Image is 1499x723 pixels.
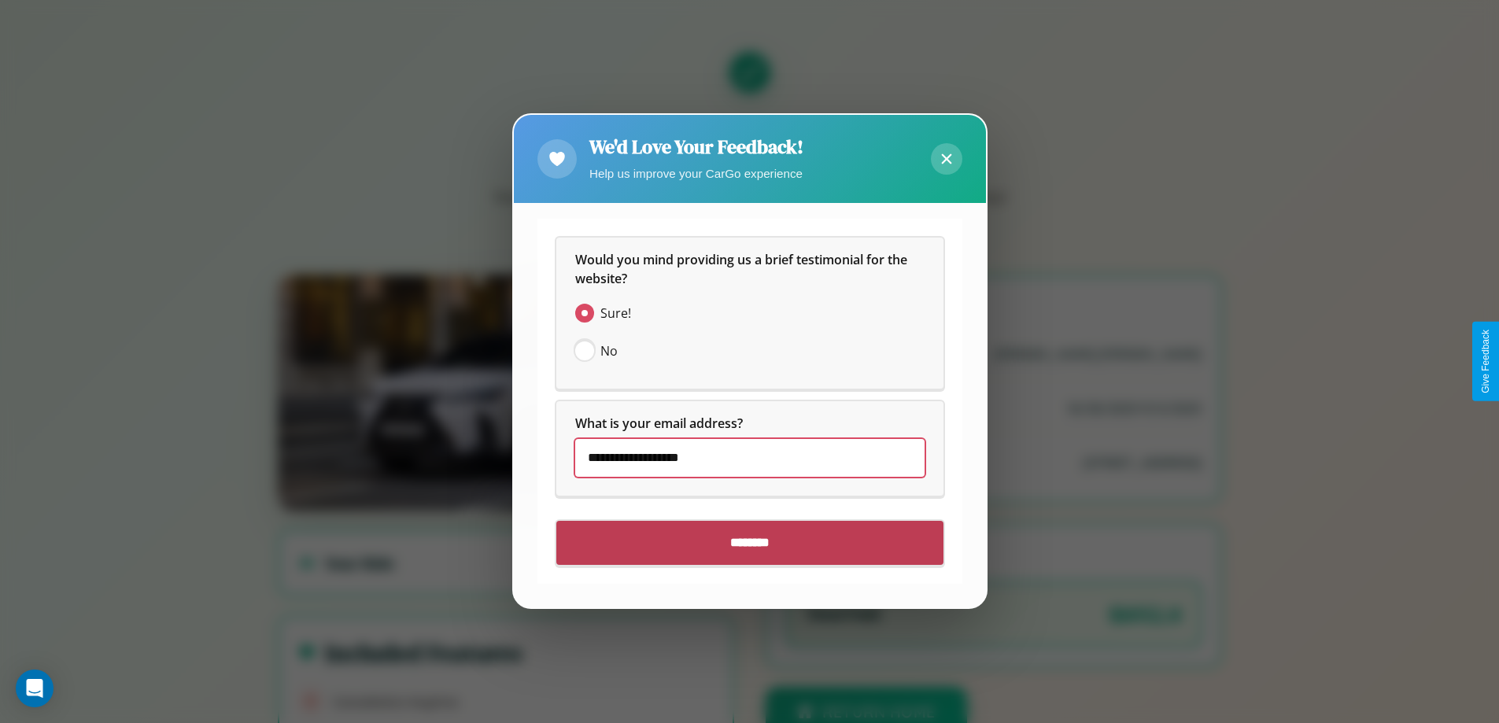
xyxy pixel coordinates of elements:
[600,342,618,361] span: No
[600,304,631,323] span: Sure!
[16,670,54,707] div: Open Intercom Messenger
[589,163,803,184] p: Help us improve your CarGo experience
[575,415,743,433] span: What is your email address?
[1480,330,1491,393] div: Give Feedback
[575,252,910,288] span: Would you mind providing us a brief testimonial for the website?
[589,134,803,160] h2: We'd Love Your Feedback!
